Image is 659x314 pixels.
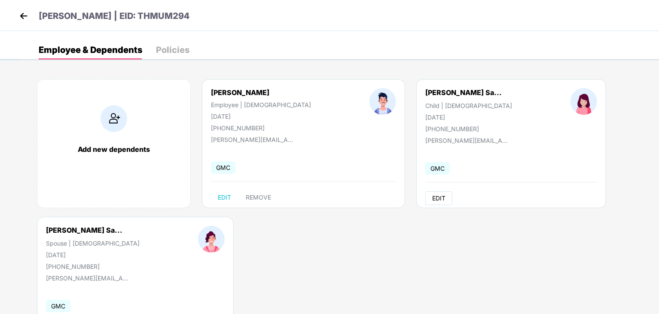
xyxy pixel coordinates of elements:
[39,46,142,54] div: Employee & Dependents
[246,194,271,201] span: REMOVE
[156,46,189,54] div: Policies
[46,300,70,312] span: GMC
[425,137,511,144] div: [PERSON_NAME][EMAIL_ADDRESS][PERSON_NAME][DOMAIN_NAME]
[46,263,140,270] div: [PHONE_NUMBER]
[17,9,30,22] img: back
[211,136,297,143] div: [PERSON_NAME][EMAIL_ADDRESS][PERSON_NAME][DOMAIN_NAME]
[46,240,140,247] div: Spouse | [DEMOGRAPHIC_DATA]
[46,226,122,234] div: [PERSON_NAME] Sa...
[425,125,512,132] div: [PHONE_NUMBER]
[218,194,231,201] span: EDIT
[46,251,140,259] div: [DATE]
[101,105,127,132] img: addIcon
[39,9,189,23] p: [PERSON_NAME] | EID: THMUM294
[425,102,512,109] div: Child | [DEMOGRAPHIC_DATA]
[211,124,311,132] div: [PHONE_NUMBER]
[198,226,225,252] img: profileImage
[211,101,311,108] div: Employee | [DEMOGRAPHIC_DATA]
[46,274,132,282] div: [PERSON_NAME][EMAIL_ADDRESS][PERSON_NAME][DOMAIN_NAME]
[46,145,182,154] div: Add new dependents
[239,191,278,204] button: REMOVE
[432,195,445,202] span: EDIT
[425,191,452,205] button: EDIT
[211,191,238,204] button: EDIT
[211,88,311,97] div: [PERSON_NAME]
[425,162,450,175] span: GMC
[425,88,502,97] div: [PERSON_NAME] Sa...
[211,161,235,174] span: GMC
[211,113,311,120] div: [DATE]
[425,114,512,121] div: [DATE]
[369,88,396,115] img: profileImage
[571,88,597,115] img: profileImage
